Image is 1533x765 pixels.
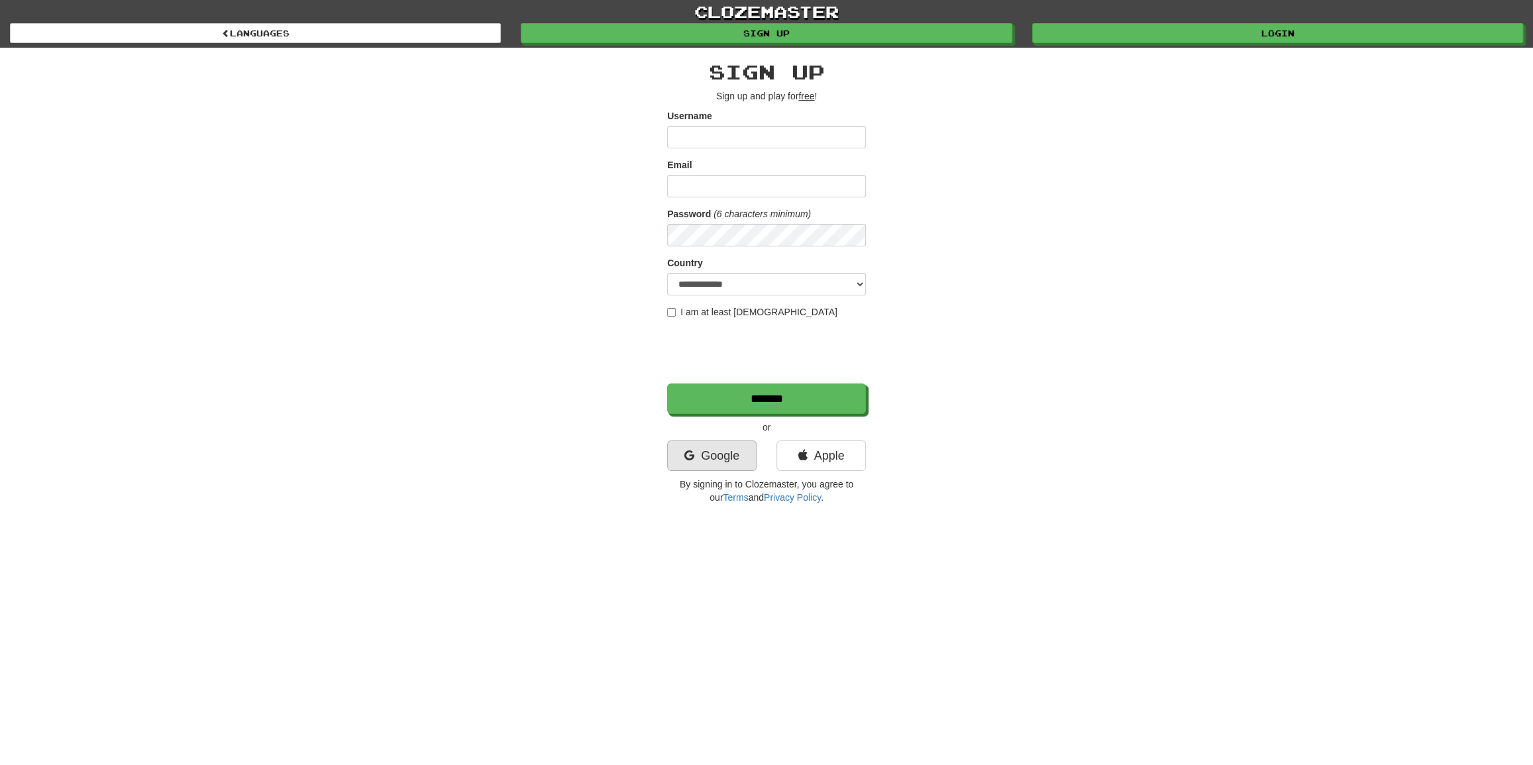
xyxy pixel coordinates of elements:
[667,305,837,319] label: I am at least [DEMOGRAPHIC_DATA]
[667,89,866,103] p: Sign up and play for !
[667,325,869,377] iframe: reCAPTCHA
[667,421,866,434] p: or
[764,492,821,503] a: Privacy Policy
[798,91,814,101] u: free
[667,158,692,172] label: Email
[10,23,501,43] a: Languages
[714,209,811,219] em: (6 characters minimum)
[667,109,712,123] label: Username
[776,440,866,471] a: Apple
[667,207,711,221] label: Password
[667,256,703,270] label: Country
[1032,23,1523,43] a: Login
[667,478,866,504] p: By signing in to Clozemaster, you agree to our and .
[667,61,866,83] h2: Sign up
[667,308,676,317] input: I am at least [DEMOGRAPHIC_DATA]
[521,23,1012,43] a: Sign up
[723,492,748,503] a: Terms
[667,440,757,471] a: Google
